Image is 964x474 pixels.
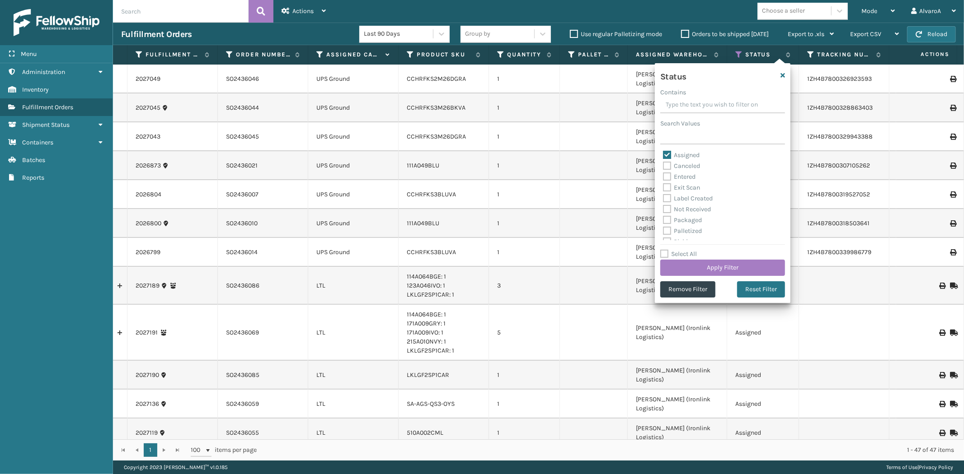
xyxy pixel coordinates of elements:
label: Pallet Name [578,51,610,59]
td: 1 [489,180,560,209]
td: SO2436007 [218,180,308,209]
span: Administration [22,68,65,76]
h3: Fulfillment Orders [121,29,192,40]
td: Assigned [727,361,799,390]
a: 1ZH4B7800307105262 [807,162,870,169]
span: Mode [861,7,877,15]
td: [PERSON_NAME] (Ironlink Logistics) [628,65,727,93]
td: SO2436069 [218,305,308,361]
td: SO2436044 [218,93,308,122]
a: 114A064BGE: 1 [407,311,446,318]
a: Terms of Use [886,464,917,470]
td: 1 [489,238,560,267]
td: Assigned [727,418,799,447]
label: Exit Scan [663,184,700,191]
label: Contains [660,88,686,97]
td: 5 [489,305,560,361]
td: 1 [489,361,560,390]
i: Print Label [950,249,955,256]
a: 114A064BGE: 1 [407,273,446,280]
div: Choose a seller [762,6,805,16]
a: LKLGF2SP1CAR: 1 [407,291,454,298]
span: items per page [191,443,257,457]
label: Assigned [663,151,700,159]
td: LTL [308,267,399,305]
td: [PERSON_NAME] (Ironlink Logistics) [628,267,727,305]
label: Canceled [663,162,700,170]
a: 2027191 [136,328,158,337]
td: UPS Ground [308,151,399,180]
a: 1ZH4B7800339986779 [807,248,871,256]
td: [PERSON_NAME] (Ironlink Logistics) [628,361,727,390]
td: [PERSON_NAME] (Ironlink Logistics) [628,390,727,418]
a: CCHRFKS3M26DGRA [407,133,466,140]
i: Mark as Shipped [950,372,955,378]
i: Mark as Shipped [950,330,955,336]
td: 1 [489,122,560,151]
i: Print Label [950,105,955,111]
a: 2027136 [136,400,159,409]
span: Actions [892,47,955,62]
div: 1 - 47 of 47 items [269,446,954,455]
i: Print Label [950,220,955,227]
a: 2027119 [136,428,158,437]
span: Actions [292,7,314,15]
a: 171A009IVO: 1 [407,329,443,336]
td: SO2436055 [218,418,308,447]
td: [PERSON_NAME] (Ironlink Logistics) [628,305,727,361]
a: 171A009GRY: 1 [407,320,446,327]
label: Tracking Number [817,51,872,59]
td: 1 [489,390,560,418]
label: Entered [663,173,696,181]
td: SO2436010 [218,209,308,238]
div: Group by [465,29,490,39]
a: LKLGF2SP1CAR [407,371,449,379]
label: Not Received [663,205,711,213]
i: Print BOL [939,430,945,436]
span: Reports [22,174,44,181]
td: Assigned [727,305,799,361]
label: Picking [663,238,695,246]
i: Print BOL [939,283,945,289]
td: LTL [308,418,399,447]
i: Mark as Shipped [950,283,955,289]
a: 1ZH4B7800319527052 [807,191,870,198]
td: 1 [489,65,560,93]
i: Print BOL [939,401,945,407]
label: Palletized [663,227,702,235]
a: 111A049BLU [407,162,439,169]
button: Remove Filter [660,281,715,297]
td: [PERSON_NAME] (Ironlink Logistics) [628,418,727,447]
label: Order Number [236,51,291,59]
button: Apply Filter [660,260,785,276]
td: LTL [308,361,399,390]
td: SO2436086 [218,267,308,305]
a: CCHRFKS3M26BKVA [407,104,466,112]
div: Last 90 Days [364,29,434,39]
td: SO2436045 [218,122,308,151]
label: Orders to be shipped [DATE] [681,30,769,38]
h4: Status [660,69,687,82]
a: LKLGF2SP1CAR: 1 [407,347,454,354]
button: Reload [907,26,956,42]
span: Menu [21,50,37,58]
td: UPS Ground [308,238,399,267]
i: Mark as Shipped [950,430,955,436]
i: Print BOL [939,330,945,336]
a: 2026804 [136,190,161,199]
a: 2027190 [136,371,159,380]
td: 1 [489,151,560,180]
a: 1ZH4B7800328863403 [807,104,873,112]
td: [PERSON_NAME] (Ironlink Logistics) [628,180,727,209]
label: Assigned Carrier Service [326,51,381,59]
label: Fulfillment Order Id [146,51,200,59]
button: Reset Filter [737,281,785,297]
a: 510A002CML [407,429,443,437]
a: 1ZH4B7800326923593 [807,75,872,83]
span: Batches [22,156,45,164]
td: [PERSON_NAME] (Ironlink Logistics) [628,238,727,267]
td: UPS Ground [308,209,399,238]
a: CCHRFKS3BLUVA [407,191,456,198]
td: SO2436046 [218,65,308,93]
i: Print Label [950,191,955,198]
